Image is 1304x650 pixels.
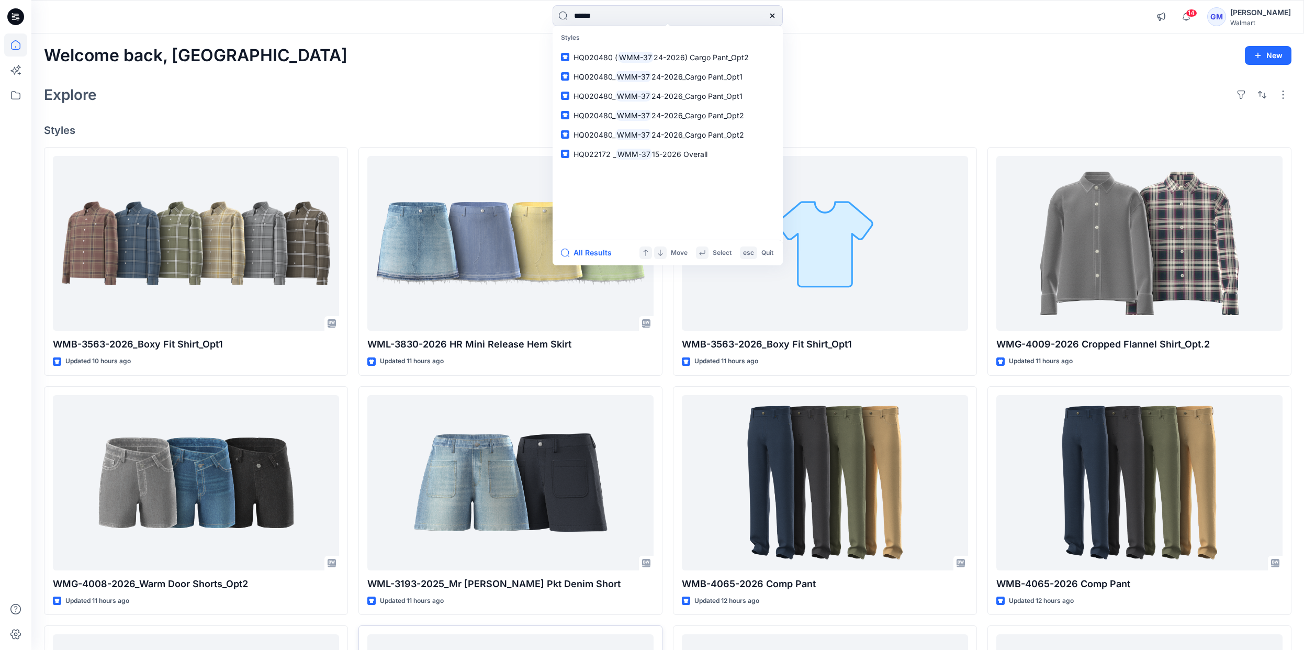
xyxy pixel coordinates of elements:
[574,111,615,120] span: HQ020480_
[555,86,781,106] a: HQ020480_WMM-3724-2026_Cargo Pant_Opt1
[53,337,339,352] p: WMB-3563-2026_Boxy Fit Shirt_Opt1
[1230,19,1291,27] div: Walmart
[367,395,654,570] a: WML-3193-2025_Mr Patch Pkt Denim Short
[652,150,707,159] span: 15-2026 Overall
[996,156,1283,331] a: WMG-4009-2026 Cropped Flannel Shirt_Opt.2
[651,92,743,100] span: 24-2026_Cargo Pant_Opt1
[65,596,129,607] p: Updated 11 hours ago
[713,248,732,259] p: Select
[651,130,744,139] span: 24-2026_Cargo Pant_Opt2
[682,337,968,352] p: WMB-3563-2026_Boxy Fit Shirt_Opt1
[574,150,616,159] span: HQ022172 _
[682,156,968,331] a: WMB-3563-2026_Boxy Fit Shirt_Opt1
[671,248,688,259] p: Move
[651,111,744,120] span: 24-2026_Cargo Pant_Opt2
[996,395,1283,570] a: WMB-4065-2026 Comp Pant
[616,148,652,160] mark: WMM-37
[555,106,781,125] a: HQ020480_WMM-3724-2026_Cargo Pant_Opt2
[44,46,347,65] h2: Welcome back, [GEOGRAPHIC_DATA]
[380,596,444,607] p: Updated 11 hours ago
[615,90,651,102] mark: WMM-37
[1245,46,1291,65] button: New
[654,53,749,62] span: 24-2026) Cargo Pant_Opt2
[743,248,754,259] p: esc
[555,48,781,67] a: HQ020480 (WMM-3724-2026) Cargo Pant_Opt2
[694,596,759,607] p: Updated 12 hours ago
[555,144,781,164] a: HQ022172 _WMM-3715-2026 Overall
[996,577,1283,591] p: WMB-4065-2026 Comp Pant
[1009,596,1074,607] p: Updated 12 hours ago
[1009,356,1073,367] p: Updated 11 hours ago
[694,356,758,367] p: Updated 11 hours ago
[1186,9,1197,17] span: 14
[561,246,619,259] button: All Results
[682,395,968,570] a: WMB-4065-2026 Comp Pant
[367,577,654,591] p: WML-3193-2025_Mr [PERSON_NAME] Pkt Denim Short
[574,53,617,62] span: HQ020480 (
[1230,6,1291,19] div: [PERSON_NAME]
[1207,7,1226,26] div: GM
[555,125,781,144] a: HQ020480_WMM-3724-2026_Cargo Pant_Opt2
[615,129,651,141] mark: WMM-37
[380,356,444,367] p: Updated 11 hours ago
[615,109,651,121] mark: WMM-37
[65,356,131,367] p: Updated 10 hours ago
[44,124,1291,137] h4: Styles
[44,86,97,103] h2: Explore
[53,577,339,591] p: WMG-4008-2026_Warm Door Shorts_Opt2
[53,156,339,331] a: WMB-3563-2026_Boxy Fit Shirt_Opt1
[651,72,743,81] span: 24-2026_Cargo Pant_Opt1
[555,28,781,48] p: Styles
[682,577,968,591] p: WMB-4065-2026 Comp Pant
[367,156,654,331] a: WML-3830-2026 HR Mini Release Hem Skirt
[615,71,651,83] mark: WMM-37
[555,67,781,86] a: HQ020480_WMM-3724-2026_Cargo Pant_Opt1
[53,395,339,570] a: WMG-4008-2026_Warm Door Shorts_Opt2
[574,92,615,100] span: HQ020480_
[574,72,615,81] span: HQ020480_
[761,248,773,259] p: Quit
[574,130,615,139] span: HQ020480_
[996,337,1283,352] p: WMG-4009-2026 Cropped Flannel Shirt_Opt.2
[367,337,654,352] p: WML-3830-2026 HR Mini Release Hem Skirt
[617,51,654,63] mark: WMM-37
